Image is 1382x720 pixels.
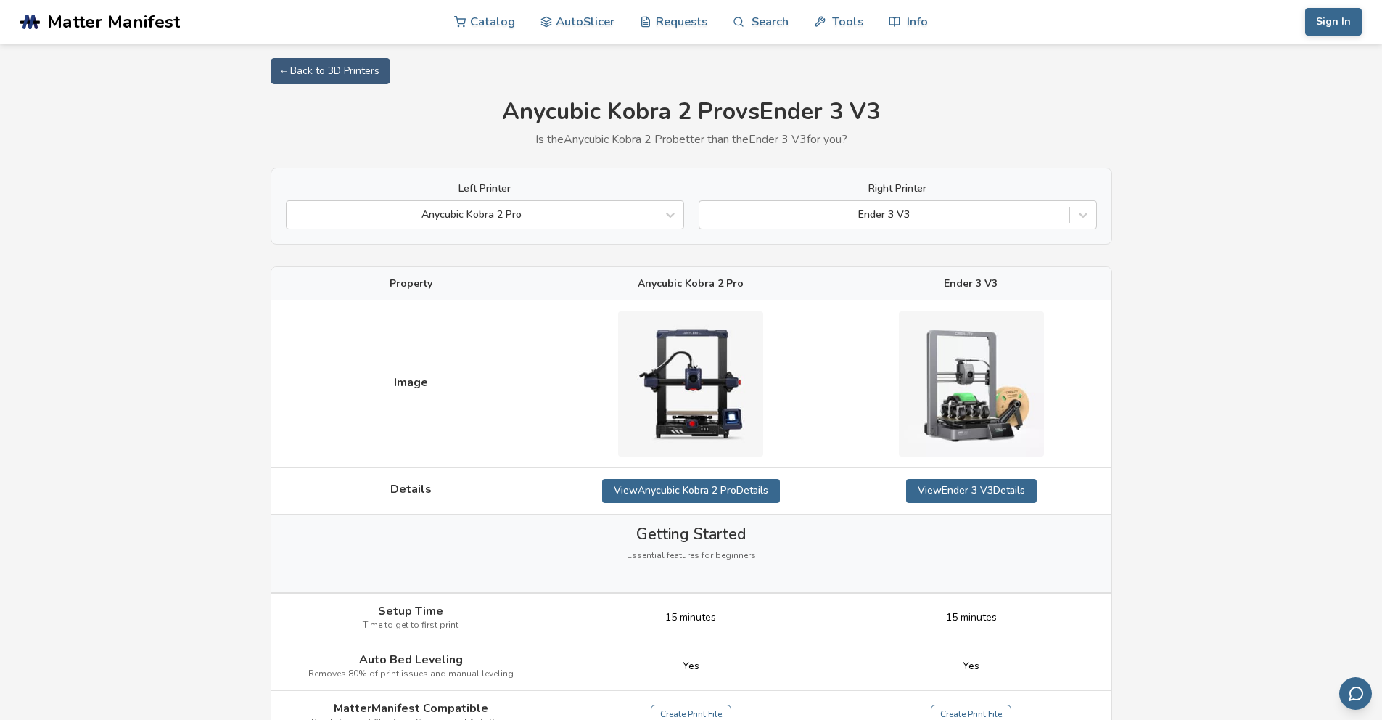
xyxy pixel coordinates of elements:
label: Left Printer [286,183,684,195]
span: 15 minutes [665,612,716,623]
span: Image [394,376,428,389]
button: Sign In [1305,8,1362,36]
a: ViewEnder 3 V3Details [906,479,1037,502]
span: Setup Time [378,605,443,618]
span: Ender 3 V3 [944,278,998,290]
span: 15 minutes [946,612,997,623]
img: Ender 3 V3 [899,311,1044,457]
img: Anycubic Kobra 2 Pro [618,311,763,457]
span: Auto Bed Leveling [359,653,463,666]
span: Yes [963,660,979,672]
span: Details [390,483,432,496]
a: ← Back to 3D Printers [271,58,390,84]
button: Send feedback via email [1339,677,1372,710]
span: Matter Manifest [47,12,180,32]
span: Getting Started [636,525,746,543]
span: Time to get to first print [363,621,458,631]
input: Ender 3 V3 [707,209,709,221]
a: ViewAnycubic Kobra 2 ProDetails [602,479,780,502]
span: Yes [683,660,699,672]
span: Property [390,278,432,290]
input: Anycubic Kobra 2 Pro [294,209,297,221]
span: Essential features for beginners [627,551,756,561]
span: Anycubic Kobra 2 Pro [638,278,744,290]
label: Right Printer [699,183,1097,195]
span: MatterManifest Compatible [334,702,488,715]
p: Is the Anycubic Kobra 2 Pro better than the Ender 3 V3 for you? [271,133,1112,146]
span: Removes 80% of print issues and manual leveling [308,669,514,679]
h1: Anycubic Kobra 2 Pro vs Ender 3 V3 [271,99,1112,126]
